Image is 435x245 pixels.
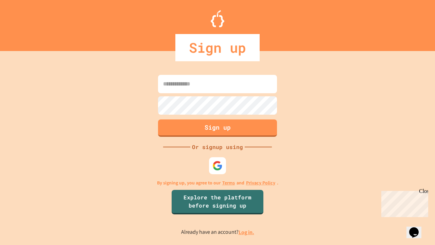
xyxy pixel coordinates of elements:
[246,179,275,186] a: Privacy Policy
[172,190,263,214] a: Explore the platform before signing up
[158,119,277,137] button: Sign up
[190,143,245,151] div: Or signup using
[157,179,278,186] p: By signing up, you agree to our and .
[212,161,223,171] img: google-icon.svg
[181,228,254,236] p: Already have an account?
[211,10,224,27] img: Logo.svg
[3,3,47,43] div: Chat with us now!Close
[406,218,428,238] iframe: chat widget
[222,179,235,186] a: Terms
[239,229,254,236] a: Log in.
[175,34,260,61] div: Sign up
[379,188,428,217] iframe: chat widget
